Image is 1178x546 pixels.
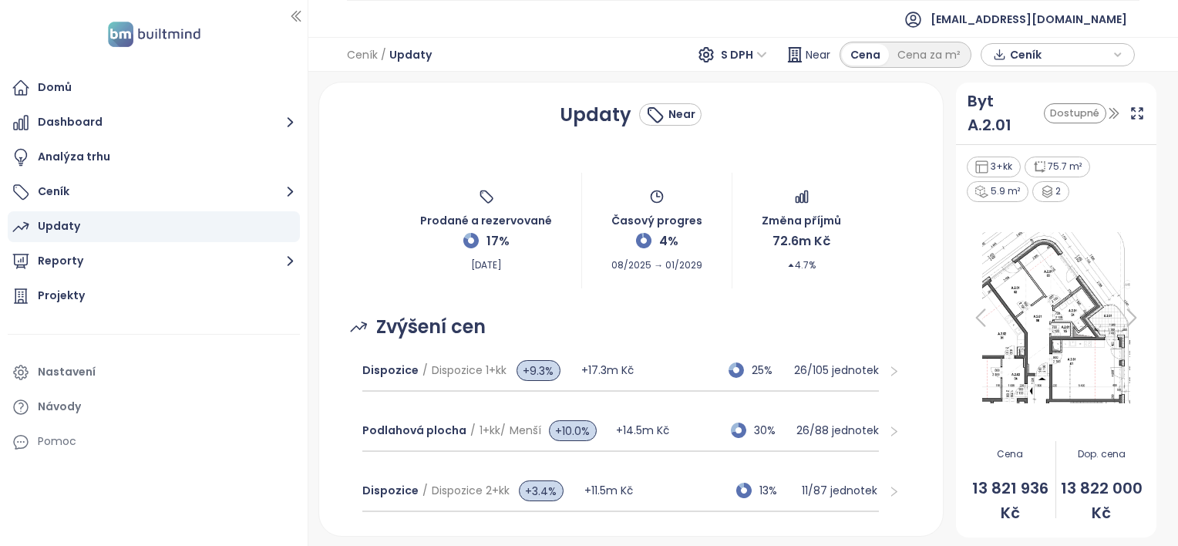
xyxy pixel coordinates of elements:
a: Projekty [8,281,300,312]
span: Časový progres [611,204,702,229]
span: [EMAIL_ADDRESS][DOMAIN_NAME] [931,1,1127,38]
span: Zvýšení cen [376,312,486,342]
span: 13 822 000 Kč [1056,477,1146,525]
span: caret-up [787,261,795,269]
div: Near [668,106,695,123]
span: Dispozice 1+kk [432,362,507,378]
span: +17.3m Kč [581,362,634,378]
span: right [888,366,900,377]
button: Reporty [8,246,300,277]
span: / [422,362,428,378]
div: Analýza trhu [38,147,110,167]
h1: Updaty [560,101,631,129]
span: Dispozice [362,362,419,378]
span: 13% [759,482,793,499]
span: +9.3% [517,360,560,381]
span: 30% [754,422,788,439]
div: button [989,43,1126,66]
a: Byt A.2.01 [968,89,1035,138]
span: 4% [659,231,678,251]
a: Analýza trhu [8,142,300,173]
div: 3+kk [967,157,1021,177]
span: +10.0% [549,420,597,441]
span: / [470,423,476,438]
div: 75.7 m² [1025,157,1091,177]
span: [DATE] [471,251,502,273]
p: 26 / 88 jednotek [796,422,879,439]
span: Podlahová plocha [362,423,466,438]
span: right [888,426,900,437]
button: Ceník [8,177,300,207]
div: Dostupné [1044,103,1106,124]
div: Nastavení [38,362,96,382]
span: Near [806,41,830,69]
div: Pomoc [38,432,76,451]
span: 4.7% [787,251,816,273]
button: Dashboard [8,107,300,138]
div: 5.9 m² [967,181,1028,202]
span: 17% [486,231,510,251]
img: Floor plan [965,228,1147,407]
div: Domů [38,78,72,97]
span: Prodané a rezervované [420,204,552,229]
span: 25% [752,362,786,379]
span: +14.5m Kč [616,423,669,438]
img: logo [103,19,205,50]
div: Updaty [38,217,80,236]
span: Ceník [347,41,378,69]
span: / [500,423,506,438]
span: right [888,486,900,497]
div: 2 [1032,181,1070,202]
a: Nastavení [8,357,300,388]
span: / [422,483,428,498]
div: Cena [842,44,889,66]
span: Ceník [1010,43,1109,66]
span: Menší [510,423,541,438]
span: S DPH [721,43,767,66]
span: 13 821 936 Kč [965,477,1055,525]
span: 08/2025 → 01/2029 [611,251,702,273]
span: 72.6m Kč [772,231,830,251]
span: 1+kk [480,423,500,438]
span: Změna příjmů [762,204,841,229]
div: Pomoc [8,426,300,457]
div: Projekty [38,286,85,305]
a: Domů [8,72,300,103]
span: Dispozice [362,483,419,498]
span: Updaty [389,41,432,69]
a: Návody [8,392,300,423]
span: +11.5m Kč [584,483,633,498]
a: Updaty [8,211,300,242]
p: 26 / 105 jednotek [794,362,879,379]
span: / [381,41,386,69]
span: Dispozice 2+kk [432,483,510,498]
div: Návody [38,397,81,416]
div: Cena za m² [889,44,969,66]
span: +3.4% [519,480,564,501]
span: Dop. cena [1056,447,1146,462]
span: Cena [965,447,1055,462]
p: 11 / 87 jednotek [802,482,879,499]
